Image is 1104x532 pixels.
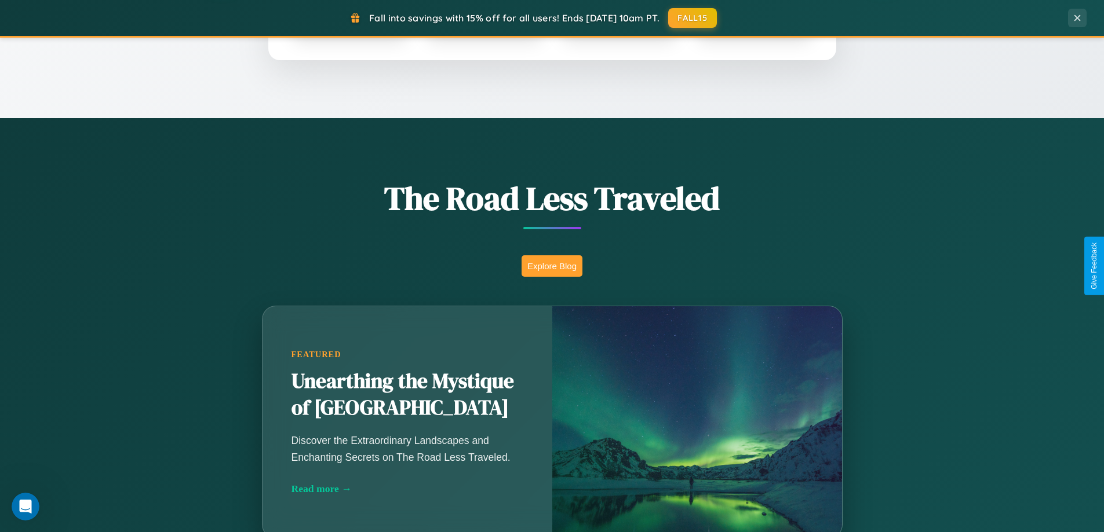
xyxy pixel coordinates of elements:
p: Discover the Extraordinary Landscapes and Enchanting Secrets on The Road Less Traveled. [292,432,523,465]
div: Read more → [292,483,523,495]
button: FALL15 [668,8,717,28]
button: Explore Blog [522,255,582,277]
div: Give Feedback [1090,243,1098,289]
span: Fall into savings with 15% off for all users! Ends [DATE] 10am PT. [369,12,660,24]
h2: Unearthing the Mystique of [GEOGRAPHIC_DATA] [292,368,523,421]
iframe: Intercom live chat [12,493,39,520]
div: Featured [292,350,523,359]
h1: The Road Less Traveled [205,176,900,221]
